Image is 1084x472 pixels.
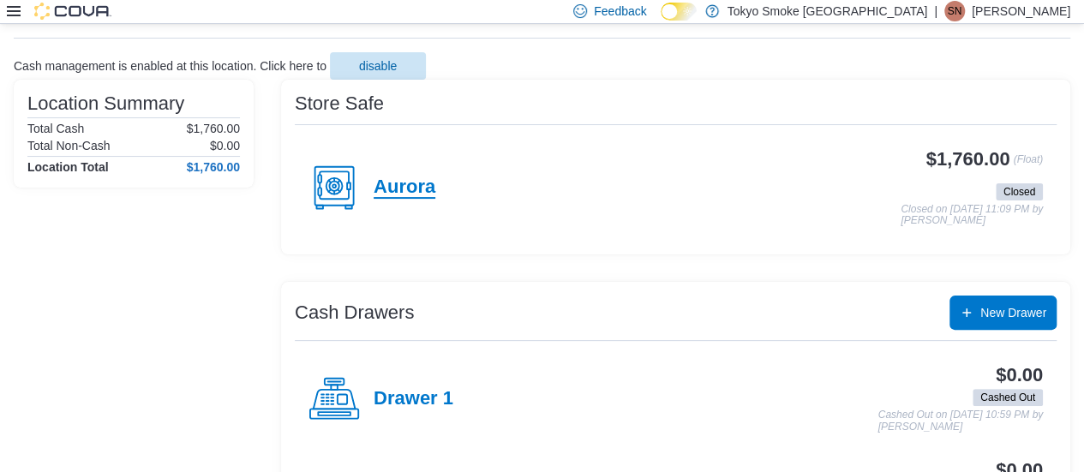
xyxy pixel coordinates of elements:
p: $0.00 [210,139,240,152]
span: New Drawer [980,304,1046,321]
span: disable [359,57,397,75]
h3: Store Safe [295,93,384,114]
h4: Location Total [27,160,109,174]
p: Tokyo Smoke [GEOGRAPHIC_DATA] [728,1,928,21]
p: Closed on [DATE] 11:09 PM by [PERSON_NAME] [901,204,1043,227]
p: $1,760.00 [187,122,240,135]
div: Stephanie Neblett [944,1,965,21]
h6: Total Cash [27,122,84,135]
img: Cova [34,3,111,20]
h4: $1,760.00 [187,160,240,174]
p: (Float) [1013,149,1043,180]
span: Closed [1003,184,1035,200]
p: | [934,1,937,21]
p: Cashed Out on [DATE] 10:59 PM by [PERSON_NAME] [877,409,1043,433]
h3: Cash Drawers [295,302,414,323]
span: Feedback [594,3,646,20]
p: Cash management is enabled at this location. Click here to [14,59,326,73]
span: Closed [996,183,1043,200]
h3: $1,760.00 [926,149,1010,170]
p: [PERSON_NAME] [972,1,1070,21]
h4: Aurora [374,176,435,199]
span: Cashed Out [980,390,1035,405]
input: Dark Mode [661,3,697,21]
button: disable [330,52,426,80]
span: Cashed Out [973,389,1043,406]
h6: Total Non-Cash [27,139,111,152]
h3: $0.00 [996,365,1043,385]
h3: Location Summary [27,93,184,114]
button: New Drawer [949,296,1057,330]
span: SN [948,1,962,21]
h4: Drawer 1 [374,388,453,410]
